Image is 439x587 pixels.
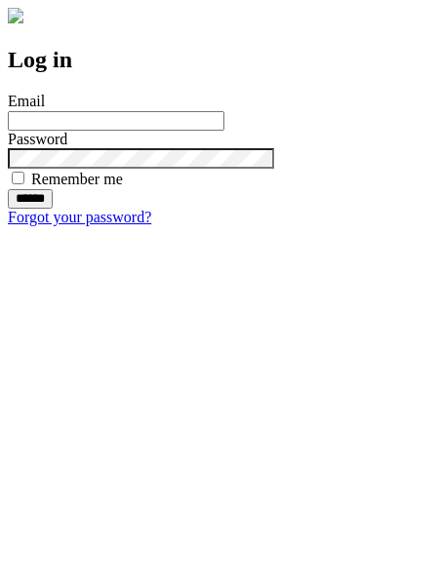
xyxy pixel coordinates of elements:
h2: Log in [8,47,431,73]
label: Remember me [31,171,123,187]
img: logo-4e3dc11c47720685a147b03b5a06dd966a58ff35d612b21f08c02c0306f2b779.png [8,8,23,23]
label: Password [8,131,67,147]
a: Forgot your password? [8,209,151,225]
label: Email [8,93,45,109]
